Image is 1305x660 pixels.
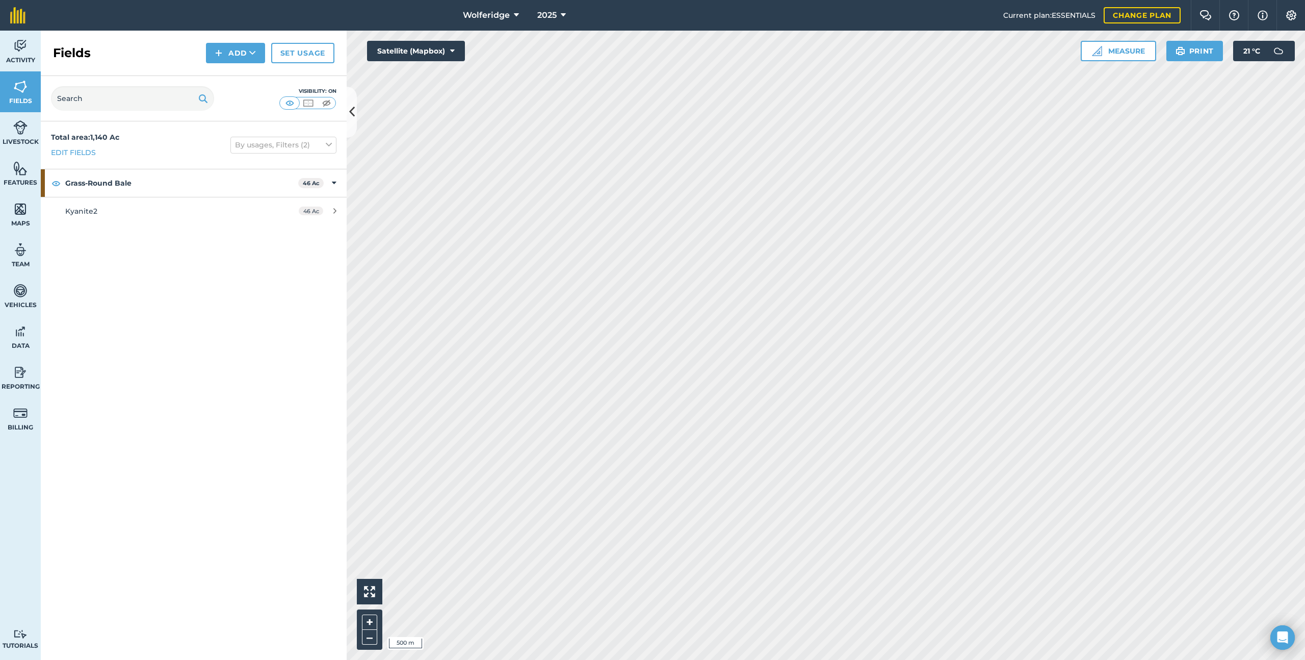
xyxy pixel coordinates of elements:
input: Search [51,86,214,111]
button: – [362,630,377,645]
span: 21 ° C [1243,41,1260,61]
img: svg+xml;base64,PD94bWwgdmVyc2lvbj0iMS4wIiBlbmNvZGluZz0idXRmLTgiPz4KPCEtLSBHZW5lcmF0b3I6IEFkb2JlIE... [13,365,28,380]
button: + [362,615,377,630]
a: Change plan [1104,7,1181,23]
button: By usages, Filters (2) [230,137,336,153]
button: Add [206,43,265,63]
div: Open Intercom Messenger [1270,625,1295,650]
img: svg+xml;base64,PHN2ZyB4bWxucz0iaHR0cDovL3d3dy53My5vcmcvMjAwMC9zdmciIHdpZHRoPSI1MCIgaGVpZ2h0PSI0MC... [320,98,333,108]
img: fieldmargin Logo [10,7,25,23]
img: svg+xml;base64,PHN2ZyB4bWxucz0iaHR0cDovL3d3dy53My5vcmcvMjAwMC9zdmciIHdpZHRoPSI1MCIgaGVpZ2h0PSI0MC... [283,98,296,108]
a: Set usage [271,43,334,63]
strong: Total area : 1,140 Ac [51,133,119,142]
span: 46 Ac [299,207,323,215]
img: svg+xml;base64,PHN2ZyB4bWxucz0iaHR0cDovL3d3dy53My5vcmcvMjAwMC9zdmciIHdpZHRoPSI1MCIgaGVpZ2h0PSI0MC... [302,98,315,108]
img: svg+xml;base64,PD94bWwgdmVyc2lvbj0iMS4wIiBlbmNvZGluZz0idXRmLTgiPz4KPCEtLSBHZW5lcmF0b3I6IEFkb2JlIE... [1268,41,1289,61]
span: 2025 [537,9,557,21]
img: svg+xml;base64,PD94bWwgdmVyc2lvbj0iMS4wIiBlbmNvZGluZz0idXRmLTgiPz4KPCEtLSBHZW5lcmF0b3I6IEFkb2JlIE... [13,629,28,639]
button: Print [1166,41,1223,61]
img: svg+xml;base64,PHN2ZyB4bWxucz0iaHR0cDovL3d3dy53My5vcmcvMjAwMC9zdmciIHdpZHRoPSI1NiIgaGVpZ2h0PSI2MC... [13,79,28,94]
button: Measure [1081,41,1156,61]
img: svg+xml;base64,PHN2ZyB4bWxucz0iaHR0cDovL3d3dy53My5vcmcvMjAwMC9zdmciIHdpZHRoPSIxOSIgaGVpZ2h0PSIyNC... [198,92,208,105]
img: A question mark icon [1228,10,1240,20]
img: Four arrows, one pointing top left, one top right, one bottom right and the last bottom left [364,586,375,597]
strong: Grass-Round Bale [65,169,298,197]
img: A cog icon [1285,10,1297,20]
span: Wolferidge [463,9,510,21]
img: svg+xml;base64,PHN2ZyB4bWxucz0iaHR0cDovL3d3dy53My5vcmcvMjAwMC9zdmciIHdpZHRoPSI1NiIgaGVpZ2h0PSI2MC... [13,201,28,217]
img: svg+xml;base64,PD94bWwgdmVyc2lvbj0iMS4wIiBlbmNvZGluZz0idXRmLTgiPz4KPCEtLSBHZW5lcmF0b3I6IEFkb2JlIE... [13,405,28,421]
button: Satellite (Mapbox) [367,41,465,61]
img: svg+xml;base64,PHN2ZyB4bWxucz0iaHR0cDovL3d3dy53My5vcmcvMjAwMC9zdmciIHdpZHRoPSIxNCIgaGVpZ2h0PSIyNC... [215,47,222,59]
div: Visibility: On [279,87,336,95]
a: Kyanite246 Ac [41,197,347,225]
a: Edit fields [51,147,96,158]
button: 21 °C [1233,41,1295,61]
img: svg+xml;base64,PHN2ZyB4bWxucz0iaHR0cDovL3d3dy53My5vcmcvMjAwMC9zdmciIHdpZHRoPSIxNyIgaGVpZ2h0PSIxNy... [1258,9,1268,21]
img: svg+xml;base64,PHN2ZyB4bWxucz0iaHR0cDovL3d3dy53My5vcmcvMjAwMC9zdmciIHdpZHRoPSIxOCIgaGVpZ2h0PSIyNC... [51,177,61,189]
img: svg+xml;base64,PHN2ZyB4bWxucz0iaHR0cDovL3d3dy53My5vcmcvMjAwMC9zdmciIHdpZHRoPSIxOSIgaGVpZ2h0PSIyNC... [1176,45,1185,57]
img: svg+xml;base64,PD94bWwgdmVyc2lvbj0iMS4wIiBlbmNvZGluZz0idXRmLTgiPz4KPCEtLSBHZW5lcmF0b3I6IEFkb2JlIE... [13,324,28,339]
img: svg+xml;base64,PHN2ZyB4bWxucz0iaHR0cDovL3d3dy53My5vcmcvMjAwMC9zdmciIHdpZHRoPSI1NiIgaGVpZ2h0PSI2MC... [13,161,28,176]
img: svg+xml;base64,PD94bWwgdmVyc2lvbj0iMS4wIiBlbmNvZGluZz0idXRmLTgiPz4KPCEtLSBHZW5lcmF0b3I6IEFkb2JlIE... [13,38,28,54]
img: svg+xml;base64,PD94bWwgdmVyc2lvbj0iMS4wIiBlbmNvZGluZz0idXRmLTgiPz4KPCEtLSBHZW5lcmF0b3I6IEFkb2JlIE... [13,283,28,298]
img: svg+xml;base64,PD94bWwgdmVyc2lvbj0iMS4wIiBlbmNvZGluZz0idXRmLTgiPz4KPCEtLSBHZW5lcmF0b3I6IEFkb2JlIE... [13,242,28,258]
div: Grass-Round Bale46 Ac [41,169,347,197]
span: Current plan : ESSENTIALS [1003,10,1095,21]
img: svg+xml;base64,PD94bWwgdmVyc2lvbj0iMS4wIiBlbmNvZGluZz0idXRmLTgiPz4KPCEtLSBHZW5lcmF0b3I6IEFkb2JlIE... [13,120,28,135]
img: Ruler icon [1092,46,1102,56]
strong: 46 Ac [303,180,320,187]
span: Kyanite2 [65,207,97,216]
img: Two speech bubbles overlapping with the left bubble in the forefront [1199,10,1212,20]
h2: Fields [53,45,91,61]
